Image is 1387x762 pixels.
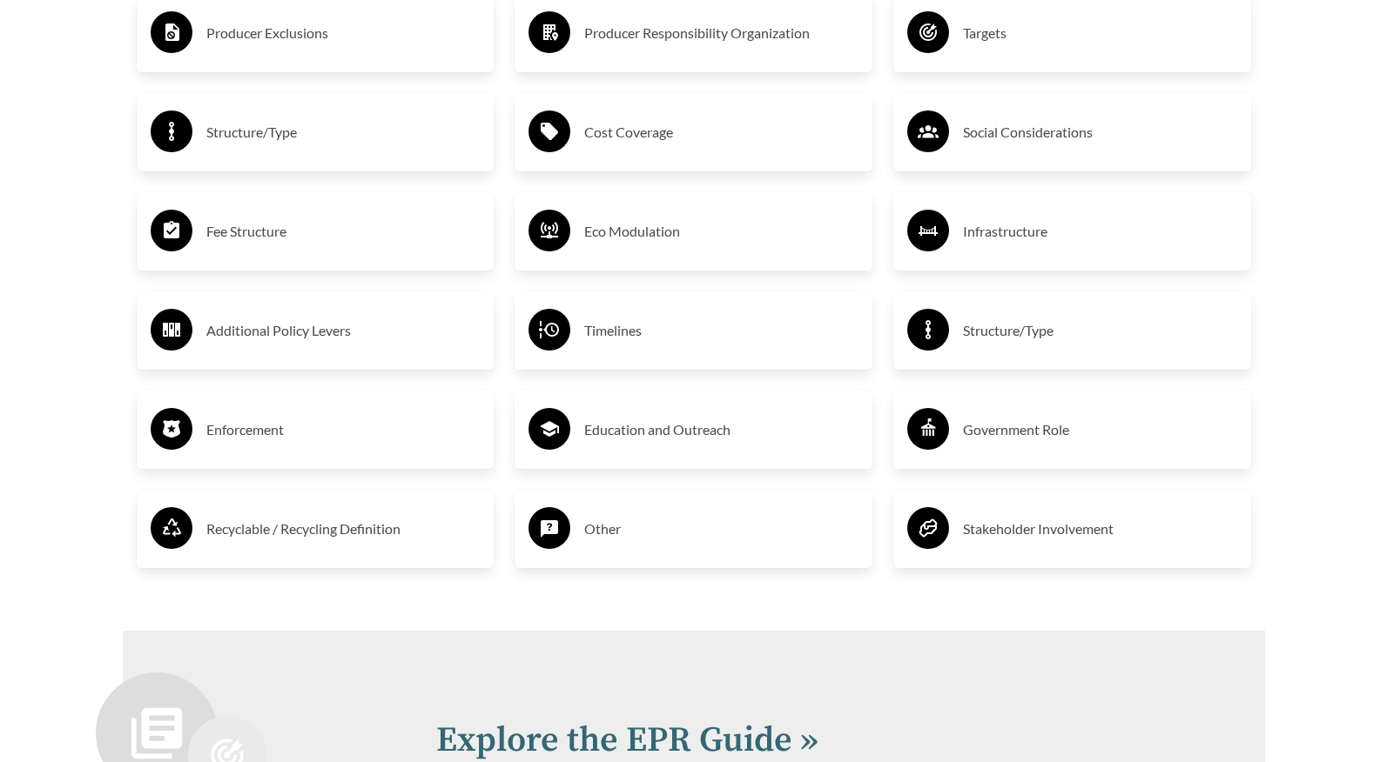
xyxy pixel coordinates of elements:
[206,19,481,47] h3: Producer Exclusions
[206,515,481,543] h3: Recyclable / Recycling Definition
[206,317,481,344] h3: Additional Policy Levers
[963,317,1237,344] h3: Structure/Type
[963,217,1237,245] h3: Infrastructure
[584,118,858,146] h3: Cost Coverage
[963,515,1237,543] h3: Stakeholder Involvement
[584,317,858,344] h3: Timelines
[584,217,858,245] h3: Eco Modulation
[963,416,1237,444] h3: Government Role
[584,515,858,543] h3: Other
[963,19,1237,47] h3: Targets
[206,416,481,444] h3: Enforcement
[963,118,1237,146] h3: Social Considerations
[584,416,858,444] h3: Education and Outreach
[584,19,858,47] h3: Producer Responsibility Organization
[206,118,481,146] h3: Structure/Type
[436,719,818,762] a: Explore the EPR Guide »
[206,217,481,245] h3: Fee Structure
